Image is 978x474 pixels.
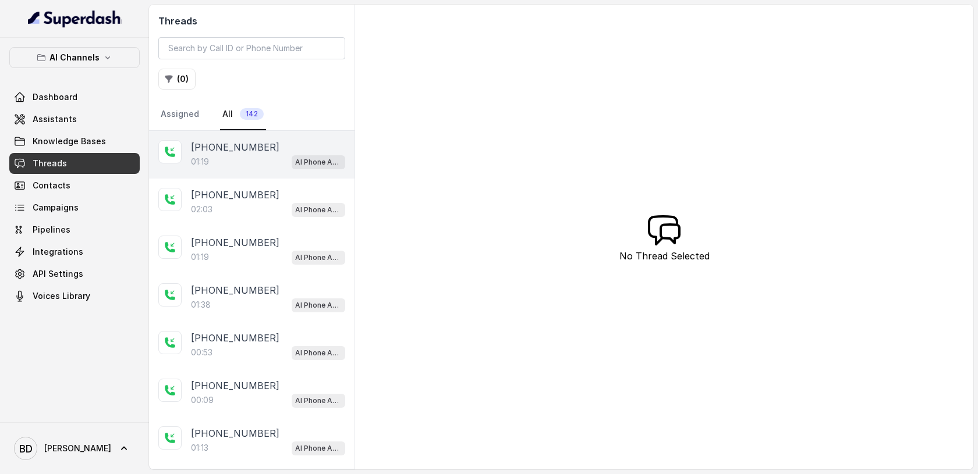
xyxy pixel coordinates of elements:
span: Voices Library [33,290,90,302]
p: 00:53 [191,347,212,358]
img: light.svg [28,9,122,28]
span: Integrations [33,246,83,258]
p: 00:09 [191,394,214,406]
span: Dashboard [33,91,77,103]
a: [PERSON_NAME] [9,432,140,465]
a: Assigned [158,99,201,130]
p: 01:19 [191,251,209,263]
a: Dashboard [9,87,140,108]
span: Contacts [33,180,70,191]
a: Contacts [9,175,140,196]
a: Threads [9,153,140,174]
a: Campaigns [9,197,140,218]
button: AI Channels [9,47,140,68]
text: BD [19,443,33,455]
a: Assistants [9,109,140,130]
p: 01:19 [191,156,209,167]
p: AI Phone Assistant [295,156,342,168]
p: AI Phone Assistant [295,395,342,407]
p: AI Channels [49,51,100,65]
p: 01:13 [191,442,208,454]
input: Search by Call ID or Phone Number [158,37,345,59]
p: [PHONE_NUMBER] [191,140,279,154]
p: [PHONE_NUMBER] [191,236,279,250]
a: Knowledge Bases [9,131,140,152]
p: [PHONE_NUMBER] [191,331,279,345]
p: AI Phone Assistant [295,300,342,311]
p: 01:38 [191,299,211,311]
a: API Settings [9,263,140,284]
p: [PHONE_NUMBER] [191,379,279,393]
span: Assistants [33,113,77,125]
p: AI Phone Assistant [295,204,342,216]
span: API Settings [33,268,83,280]
button: (0) [158,69,196,90]
p: AI Phone Assistant [295,443,342,454]
p: [PHONE_NUMBER] [191,283,279,297]
span: 142 [240,108,264,120]
p: [PHONE_NUMBER] [191,188,279,202]
span: Knowledge Bases [33,136,106,147]
a: Voices Library [9,286,140,307]
a: Pipelines [9,219,140,240]
a: All142 [220,99,266,130]
p: AI Phone Assistant [295,347,342,359]
p: [PHONE_NUMBER] [191,426,279,440]
span: [PERSON_NAME] [44,443,111,454]
nav: Tabs [158,99,345,130]
span: Pipelines [33,224,70,236]
h2: Threads [158,14,345,28]
span: Campaigns [33,202,79,213]
span: Threads [33,158,67,169]
a: Integrations [9,241,140,262]
p: No Thread Selected [619,249,710,263]
p: 02:03 [191,204,212,215]
p: AI Phone Assistant [295,252,342,263]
